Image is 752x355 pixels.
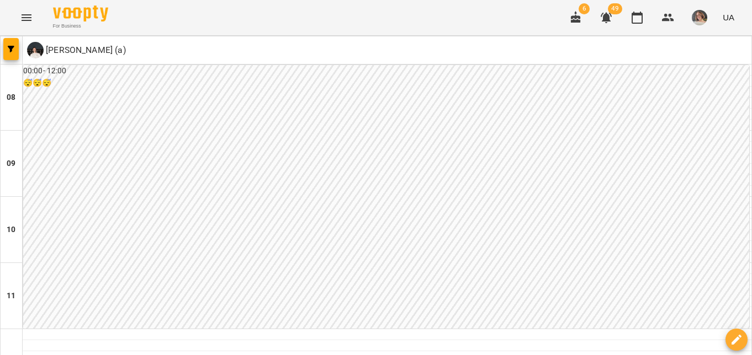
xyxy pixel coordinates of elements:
img: Voopty Logo [53,6,108,21]
h6: 10 [7,224,15,236]
h6: 😴😴😴 [23,77,749,89]
h6: 09 [7,158,15,170]
h6: 11 [7,290,15,302]
p: [PERSON_NAME] (а) [44,44,126,57]
img: 579a670a21908ba1ed2e248daec19a77.jpeg [692,10,707,25]
h6: 08 [7,92,15,104]
span: UA [723,12,734,23]
a: М [PERSON_NAME] (а) [27,42,126,58]
button: UA [718,7,739,28]
span: 6 [579,3,590,14]
button: Menu [13,4,40,31]
span: For Business [53,23,108,30]
h6: 00:00 - 12:00 [23,65,749,77]
div: Мірошник Михайло Павлович (а) [27,42,126,58]
img: М [27,42,44,58]
span: 49 [608,3,622,14]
